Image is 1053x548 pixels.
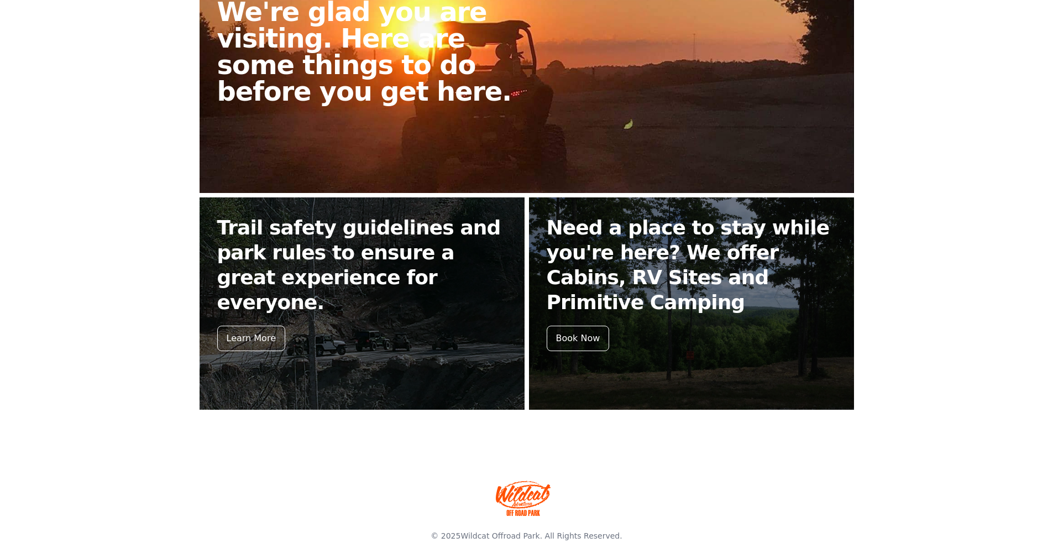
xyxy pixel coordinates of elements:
a: Need a place to stay while you're here? We offer Cabins, RV Sites and Primitive Camping Book Now [529,197,854,410]
a: Trail safety guidelines and park rules to ensure a great experience for everyone. Learn More [200,197,525,410]
div: Learn More [217,326,285,351]
h2: Need a place to stay while you're here? We offer Cabins, RV Sites and Primitive Camping [547,215,836,315]
h2: Trail safety guidelines and park rules to ensure a great experience for everyone. [217,215,507,315]
span: © 2025 . All Rights Reserved. [431,531,622,540]
div: Book Now [547,326,610,351]
img: Wildcat Offroad park [496,481,551,516]
a: Wildcat Offroad Park [460,531,539,540]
